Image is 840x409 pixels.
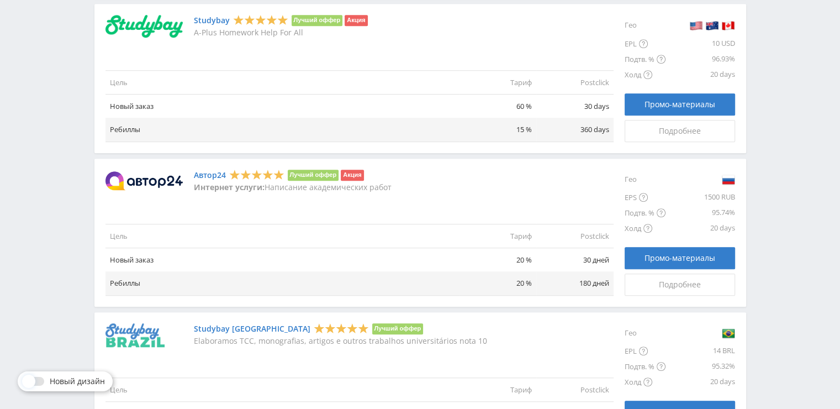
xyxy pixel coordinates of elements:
[536,271,614,295] td: 180 дней
[625,343,665,359] div: EPL
[194,28,368,37] p: A-Plus Homework Help For All
[625,374,665,390] div: Холд
[50,377,105,386] span: Новый дизайн
[665,374,735,390] div: 20 days
[314,322,369,334] div: 5 Stars
[459,224,536,248] td: Тариф
[536,224,614,248] td: Postclick
[665,359,735,374] div: 95.32%
[625,274,735,296] a: Подробнее
[625,323,665,343] div: Гео
[105,171,183,190] img: Автор24
[659,127,701,135] span: Подробнее
[459,378,536,402] td: Тариф
[194,16,230,25] a: Studybay
[625,190,665,205] div: EPS
[194,183,392,192] p: Написание академических работ
[665,343,735,359] div: 14 BRL
[105,323,165,347] img: Studybay Brazil
[288,170,339,181] li: Лучший оффер
[536,95,614,118] td: 30 days
[659,280,701,289] span: Подробнее
[665,67,735,82] div: 20 days
[459,95,536,118] td: 60 %
[625,205,665,221] div: Подтв. %
[459,71,536,95] td: Тариф
[644,254,715,263] span: Промо-материалы
[625,67,665,82] div: Холд
[625,15,665,36] div: Гео
[625,221,665,236] div: Холд
[105,248,459,272] td: Новый заказ
[372,323,424,334] li: Лучший оффер
[341,170,363,181] li: Акция
[625,359,665,374] div: Подтв. %
[625,170,665,190] div: Гео
[625,51,665,67] div: Подтв. %
[536,378,614,402] td: Postclick
[233,14,288,25] div: 5 Stars
[644,100,715,109] span: Промо-материалы
[194,324,310,333] a: Studybay [GEOGRAPHIC_DATA]
[105,71,459,95] td: Цель
[105,95,459,118] td: Новый заказ
[105,271,459,295] td: Ребиллы
[625,93,735,116] a: Промо-материалы
[625,247,735,269] a: Промо-материалы
[536,71,614,95] td: Postclick
[229,169,284,180] div: 5 Stars
[536,118,614,141] td: 360 days
[292,15,343,26] li: Лучший оффер
[105,118,459,141] td: Ребиллы
[194,171,226,180] a: Автор24
[459,271,536,295] td: 20 %
[105,224,459,248] td: Цель
[459,118,536,141] td: 15 %
[665,205,735,221] div: 95.74%
[459,248,536,272] td: 20 %
[194,182,265,192] strong: Интернет услуги:
[625,120,735,142] a: Подробнее
[625,36,665,51] div: EPL
[105,378,459,402] td: Цель
[194,337,487,345] p: Elaboramos TCC, monografias, artigos e outros trabalhos universitários nota 10
[665,51,735,67] div: 96.93%
[665,190,735,205] div: 1500 RUB
[345,15,367,26] li: Акция
[536,248,614,272] td: 30 дней
[105,15,183,38] img: Studybay
[665,221,735,236] div: 20 days
[665,36,735,51] div: 10 USD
